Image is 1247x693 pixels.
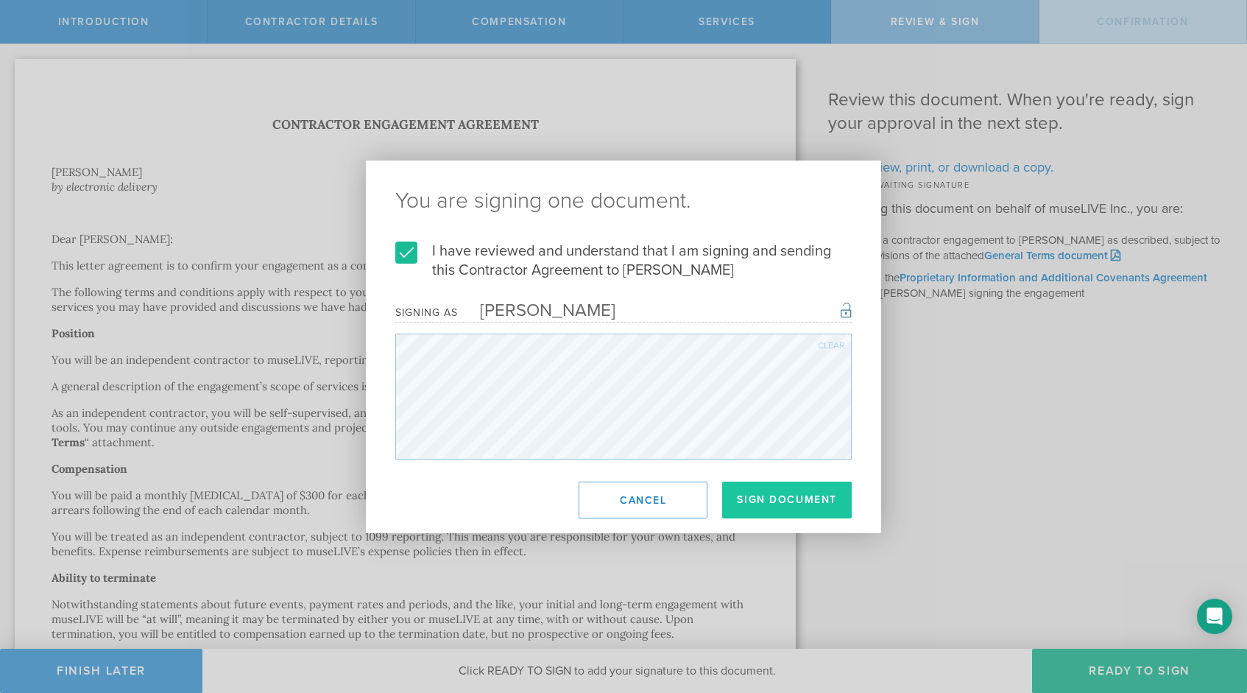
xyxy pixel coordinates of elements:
[1197,599,1232,634] div: Open Intercom Messenger
[458,300,615,321] div: [PERSON_NAME]
[722,482,852,518] button: Sign Document
[395,190,852,212] ng-pluralize: You are signing one document.
[395,306,458,319] div: Signing as
[579,482,707,518] button: Cancel
[395,242,852,280] label: I have reviewed and understand that I am signing and sending this Contractor Agreement to [PERSON...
